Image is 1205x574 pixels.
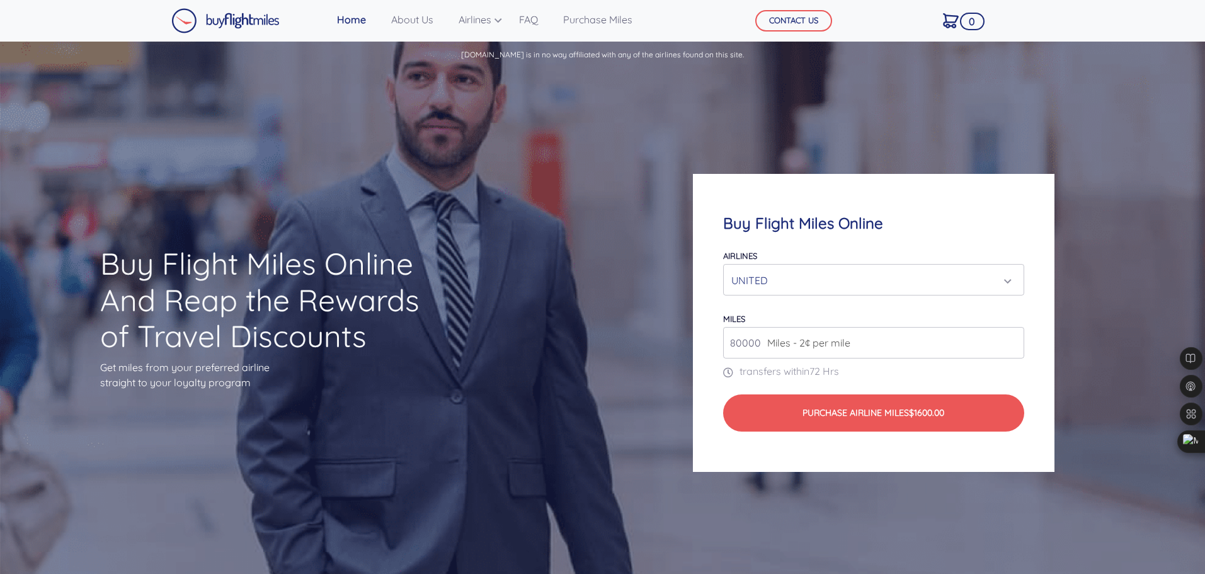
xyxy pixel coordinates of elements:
a: FAQ [514,7,543,32]
a: Airlines [454,7,499,32]
span: 0 [960,13,985,30]
label: Airlines [723,251,757,261]
a: Home [332,7,371,32]
a: Buy Flight Miles Logo [171,5,280,37]
img: Buy Flight Miles Logo [171,8,280,33]
p: Get miles from your preferred airline straight to your loyalty program [100,360,442,390]
button: UNITED [723,264,1024,296]
h4: Buy Flight Miles Online [723,214,1024,232]
span: 72 Hrs [809,365,839,377]
button: CONTACT US [755,10,832,32]
button: Purchase Airline Miles$1600.00 [723,394,1024,432]
label: miles [723,314,745,324]
a: 0 [938,7,964,33]
h1: Buy Flight Miles Online And Reap the Rewards of Travel Discounts [100,246,442,355]
a: About Us [386,7,438,32]
span: $1600.00 [909,407,944,418]
a: Purchase Miles [558,7,637,32]
img: Cart [943,13,959,28]
span: Miles - 2¢ per mile [761,335,850,350]
div: UNITED [731,268,1008,292]
p: transfers within [723,364,1024,379]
